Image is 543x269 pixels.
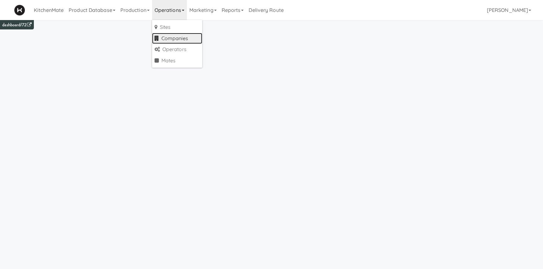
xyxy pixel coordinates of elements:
[14,5,25,16] img: Micromart
[152,44,202,55] a: Operators
[152,22,202,33] a: Sites
[152,55,202,66] a: Mates
[152,33,202,44] a: Companies
[2,22,31,28] a: dashboard/72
